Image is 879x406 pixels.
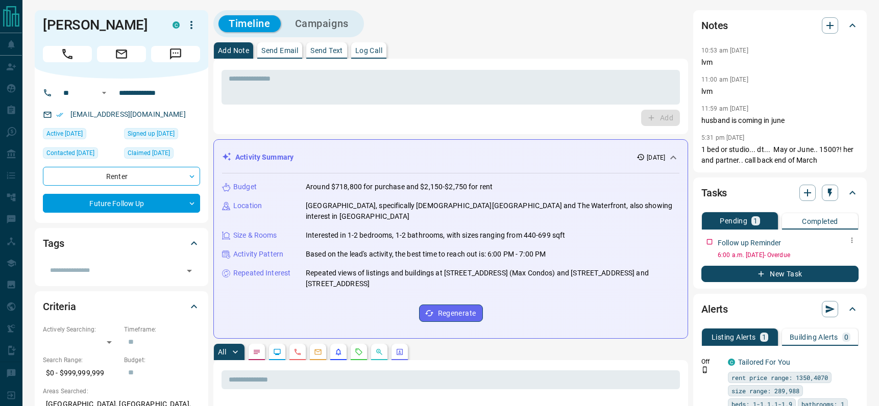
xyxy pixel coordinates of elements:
[222,148,679,167] div: Activity Summary[DATE]
[718,250,859,260] p: 6:00 a.m. [DATE] - Overdue
[701,76,748,83] p: 11:00 am [DATE]
[701,57,859,68] p: lvm
[790,334,838,341] p: Building Alerts
[738,358,790,366] a: Tailored For You
[97,46,146,62] span: Email
[173,21,180,29] div: condos.ca
[98,87,110,99] button: Open
[310,47,343,54] p: Send Text
[701,47,748,54] p: 10:53 am [DATE]
[355,47,382,54] p: Log Call
[701,115,859,126] p: husband is coming in june
[718,238,781,248] p: Follow up Reminder
[701,144,859,166] p: 1 bed or studio... dt... May or June.. 1500?! her and partner.. call back end of March
[128,129,175,139] span: Signed up [DATE]
[334,348,343,356] svg: Listing Alerts
[273,348,281,356] svg: Lead Browsing Activity
[182,264,197,278] button: Open
[731,386,799,396] span: size range: 289,988
[728,359,735,366] div: condos.ca
[124,356,200,365] p: Budget:
[43,298,76,315] h2: Criteria
[306,182,493,192] p: Around $718,800 for purchase and $2,150-$2,750 for rent
[306,230,565,241] p: Interested in 1-2 bedrooms, 1-2 bathrooms, with sizes ranging from 440-699 sqft
[701,17,728,34] h2: Notes
[235,152,294,163] p: Activity Summary
[701,134,745,141] p: 5:31 pm [DATE]
[701,366,709,373] svg: Push Notification Only
[261,47,298,54] p: Send Email
[46,148,94,158] span: Contacted [DATE]
[306,249,546,260] p: Based on the lead's activity, the best time to reach out is: 6:00 PM - 7:00 PM
[70,110,186,118] a: [EMAIL_ADDRESS][DOMAIN_NAME]
[253,348,261,356] svg: Notes
[43,235,64,251] h2: Tags
[762,334,766,341] p: 1
[419,304,483,322] button: Regenerate
[233,182,257,192] p: Budget
[151,46,200,62] span: Message
[396,348,404,356] svg: Agent Actions
[701,185,727,201] h2: Tasks
[124,128,200,142] div: Wed Jan 11 2023
[56,111,63,118] svg: Email Verified
[844,334,848,341] p: 0
[701,105,748,112] p: 11:59 am [DATE]
[124,147,200,162] div: Tue Mar 05 2024
[712,334,756,341] p: Listing Alerts
[218,348,226,356] p: All
[233,249,283,260] p: Activity Pattern
[701,266,859,282] button: New Task
[218,47,249,54] p: Add Note
[43,194,200,213] div: Future Follow Up
[701,301,728,317] h2: Alerts
[720,217,747,224] p: Pending
[701,357,722,366] p: Off
[43,167,200,186] div: Renter
[647,153,665,162] p: [DATE]
[128,148,170,158] span: Claimed [DATE]
[306,200,679,222] p: [GEOGRAPHIC_DATA], specifically [DEMOGRAPHIC_DATA][GEOGRAPHIC_DATA] and The Waterfront, also show...
[306,268,679,289] p: Repeated views of listings and buildings at [STREET_ADDRESS] (Max Condos) and [STREET_ADDRESS] an...
[218,15,281,32] button: Timeline
[355,348,363,356] svg: Requests
[375,348,383,356] svg: Opportunities
[233,268,290,278] p: Repeated Interest
[46,129,83,139] span: Active [DATE]
[233,230,277,241] p: Size & Rooms
[124,325,200,334] p: Timeframe:
[43,147,119,162] div: Mon Aug 18 2025
[43,231,200,256] div: Tags
[294,348,302,356] svg: Calls
[43,17,157,33] h1: [PERSON_NAME]
[285,15,359,32] button: Campaigns
[701,297,859,321] div: Alerts
[731,372,828,383] span: rent price range: 1350,4070
[701,86,859,97] p: lvm
[701,181,859,205] div: Tasks
[43,325,119,334] p: Actively Searching:
[314,348,322,356] svg: Emails
[43,46,92,62] span: Call
[233,200,262,211] p: Location
[43,365,119,382] p: $0 - $999,999,999
[43,128,119,142] div: Sun Aug 17 2025
[701,13,859,38] div: Notes
[43,387,200,396] p: Areas Searched:
[802,218,838,225] p: Completed
[43,294,200,319] div: Criteria
[753,217,758,224] p: 1
[43,356,119,365] p: Search Range:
